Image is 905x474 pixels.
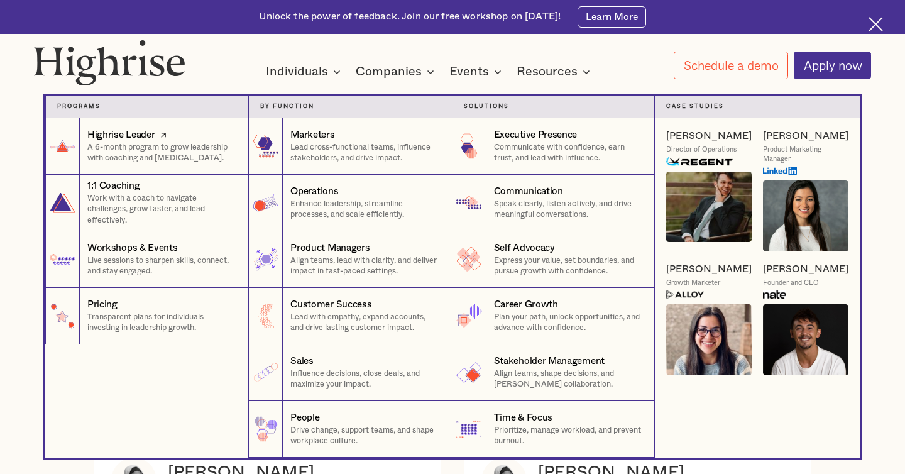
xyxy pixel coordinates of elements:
[45,118,248,175] a: Highrise LeaderA 6-month program to grow leadership with coaching and [MEDICAL_DATA].
[290,411,319,424] div: People
[87,193,237,226] p: Work with a coach to navigate challenges, grow faster, and lead effectively.
[87,298,118,311] div: Pricing
[290,298,371,311] div: Customer Success
[449,64,489,79] div: Events
[763,145,848,163] div: Product Marketing Manager
[356,64,422,79] div: Companies
[494,241,555,255] div: Self Advocacy
[494,298,558,311] div: Career Growth
[494,425,643,447] p: Prioritize, manage workload, and prevent burnout.
[452,401,655,458] a: Time & FocusPrioritize, manage workload, and prevent burnout.
[290,312,440,334] p: Lead with empathy, expand accounts, and drive lasting customer impact.
[494,185,563,198] div: Communication
[266,64,328,79] div: Individuals
[87,255,237,277] p: Live sessions to sharpen skills, connect, and stay engaged.
[57,104,101,109] strong: Programs
[449,64,505,79] div: Events
[260,104,314,109] strong: by function
[45,231,248,288] a: Workshops & EventsLive sessions to sharpen skills, connect, and stay engaged.
[290,255,440,277] p: Align teams, lead with clarity, and deliver impact in fast-paced settings.
[794,52,871,79] a: Apply now
[87,179,140,192] div: 1:1 Coaching
[666,278,720,287] div: Growth Marketer
[494,368,643,390] p: Align teams, shape decisions, and [PERSON_NAME] collaboration.
[494,199,643,221] p: Speak clearly, listen actively, and drive meaningful conversations.
[494,312,643,334] p: Plan your path, unlock opportunities, and advance with confidence.
[248,175,451,231] a: OperationsEnhance leadership, streamline processes, and scale efficiently.
[87,128,155,141] div: Highrise Leader
[763,130,848,143] a: [PERSON_NAME]
[666,263,752,276] a: [PERSON_NAME]
[763,278,819,287] div: Founder and CEO
[494,128,578,141] div: Executive Presence
[290,199,440,221] p: Enhance leadership, streamline processes, and scale efficiently.
[452,344,655,401] a: Stakeholder ManagementAlign teams, shape decisions, and [PERSON_NAME] collaboration.
[494,411,552,424] div: Time & Focus
[494,255,643,277] p: Express your value, set boundaries, and pursue growth with confidence.
[452,231,655,288] a: Self AdvocacyExpress your value, set boundaries, and pursue growth with confidence.
[248,231,451,288] a: Product ManagersAlign teams, lead with clarity, and deliver impact in fast-paced settings.
[248,288,451,344] a: Customer SuccessLead with empathy, expand accounts, and drive lasting customer impact.
[259,10,561,23] div: Unlock the power of feedback. Join our free workshop on [DATE]!
[666,145,737,154] div: Director of Operations
[248,344,451,401] a: SalesInfluence decisions, close deals, and maximize your impact.
[290,368,440,390] p: Influence decisions, close deals, and maximize your impact.
[494,142,643,164] p: Communicate with confidence, earn trust, and lead with influence.
[290,142,440,164] p: Lead cross-functional teams, influence stakeholders, and drive impact.
[464,104,509,109] strong: Solutions
[87,142,237,164] p: A 6-month program to grow leadership with coaching and [MEDICAL_DATA].
[452,175,655,231] a: CommunicationSpeak clearly, listen actively, and drive meaningful conversations.
[248,118,451,175] a: MarketersLead cross-functional teams, influence stakeholders, and drive impact.
[34,40,185,85] img: Highrise logo
[45,288,248,344] a: PricingTransparent plans for individuals investing in leadership growth.
[248,401,451,458] a: PeopleDrive change, support teams, and shape workplace culture.
[517,64,578,79] div: Resources
[290,241,370,255] div: Product Managers
[45,175,248,231] a: 1:1 CoachingWork with a coach to navigate challenges, grow faster, and lead effectively.
[578,6,645,28] a: Learn More
[666,130,752,143] a: [PERSON_NAME]
[75,74,830,458] nav: Individuals
[356,64,438,79] div: Companies
[674,52,787,79] a: Schedule a demo
[494,355,605,368] div: Stakeholder Management
[452,118,655,175] a: Executive PresenceCommunicate with confidence, earn trust, and lead with influence.
[87,312,237,334] p: Transparent plans for individuals investing in leadership growth.
[87,241,178,255] div: Workshops & Events
[869,17,883,31] img: Cross icon
[763,263,848,276] a: [PERSON_NAME]
[290,185,338,198] div: Operations
[266,64,344,79] div: Individuals
[517,64,594,79] div: Resources
[452,288,655,344] a: Career GrowthPlan your path, unlock opportunities, and advance with confidence.
[290,128,334,141] div: Marketers
[290,355,313,368] div: Sales
[666,104,724,109] strong: Case Studies
[290,425,440,447] p: Drive change, support teams, and shape workplace culture.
